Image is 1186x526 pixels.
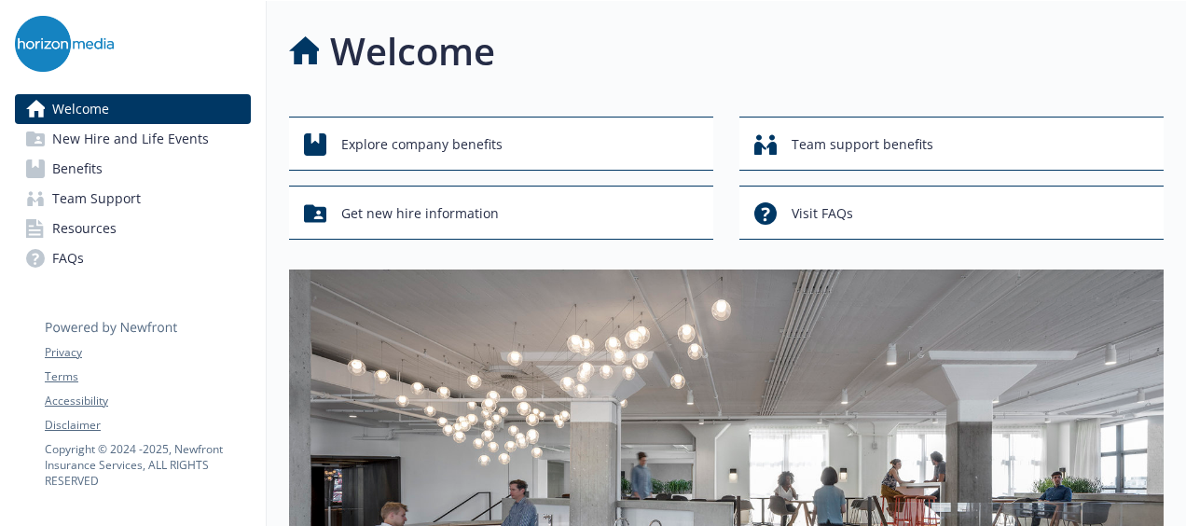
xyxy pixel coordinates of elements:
span: Benefits [52,154,103,184]
a: Terms [45,368,250,385]
a: Disclaimer [45,417,250,434]
span: FAQs [52,243,84,273]
p: Copyright © 2024 - 2025 , Newfront Insurance Services, ALL RIGHTS RESERVED [45,441,250,489]
button: Get new hire information [289,186,713,240]
button: Team support benefits [739,117,1164,171]
span: Resources [52,214,117,243]
a: Accessibility [45,393,250,409]
a: Team Support [15,184,251,214]
span: Get new hire information [341,196,499,231]
a: Resources [15,214,251,243]
h1: Welcome [330,23,495,79]
a: Privacy [45,344,250,361]
button: Visit FAQs [739,186,1164,240]
span: Visit FAQs [792,196,853,231]
a: New Hire and Life Events [15,124,251,154]
span: Team Support [52,184,141,214]
span: New Hire and Life Events [52,124,209,154]
span: Team support benefits [792,127,933,162]
a: FAQs [15,243,251,273]
a: Benefits [15,154,251,184]
button: Explore company benefits [289,117,713,171]
span: Explore company benefits [341,127,503,162]
a: Welcome [15,94,251,124]
span: Welcome [52,94,109,124]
